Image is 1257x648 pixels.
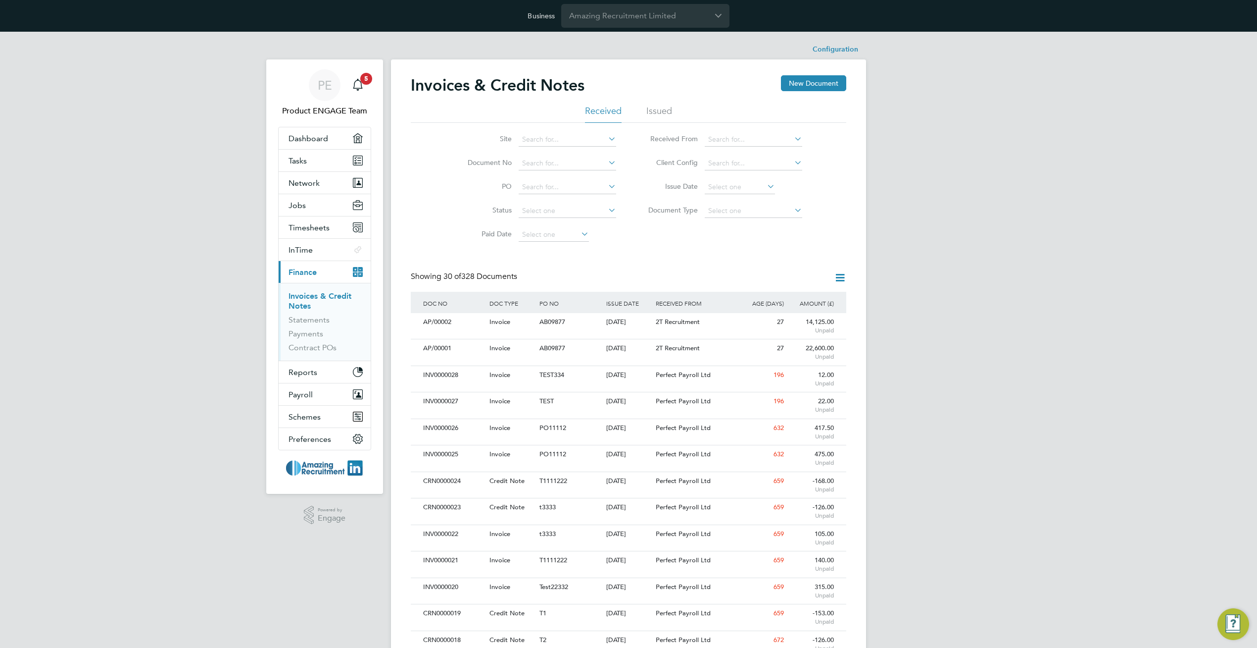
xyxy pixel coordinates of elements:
a: Contract POs [289,343,337,352]
div: 105.00 [786,525,836,551]
span: TEST [539,397,554,405]
div: INV0000021 [421,551,487,570]
input: Search for... [705,133,802,147]
div: -153.00 [786,604,836,630]
span: Preferences [289,434,331,444]
input: Search for... [705,157,802,170]
span: t3333 [539,503,556,511]
label: Status [455,206,512,215]
li: Configuration [813,40,858,59]
div: AP/00002 [421,313,487,331]
span: Invoice [489,397,510,405]
button: Jobs [279,194,371,216]
div: 475.00 [786,445,836,471]
div: [DATE] [604,313,654,331]
div: CRN0000019 [421,604,487,623]
span: 659 [774,503,784,511]
div: RECEIVED FROM [653,292,736,315]
label: Business [528,11,555,20]
span: 27 [777,344,784,352]
a: Statements [289,315,330,324]
span: Unpaid [789,618,834,626]
div: ISSUE DATE [604,292,654,315]
button: Timesheets [279,216,371,238]
span: Invoice [489,450,510,458]
div: AP/00001 [421,339,487,358]
button: New Document [781,75,846,91]
div: DOC NO [421,292,487,315]
div: [DATE] [604,366,654,384]
span: Perfect Payroll Ltd [656,530,711,538]
a: Invoices & Credit Notes [289,291,351,311]
button: Reports [279,361,371,383]
img: amazing-logo-retina.png [286,460,364,476]
div: 417.50 [786,419,836,445]
span: Unpaid [789,592,834,599]
span: Finance [289,268,317,277]
a: Tasks [279,150,371,171]
input: Select one [705,204,802,218]
span: Perfect Payroll Ltd [656,477,711,485]
div: AGE (DAYS) [736,292,786,315]
div: CRN0000023 [421,498,487,517]
nav: Main navigation [266,59,383,494]
div: -168.00 [786,472,836,498]
span: T2 [539,636,546,644]
label: Paid Date [455,229,512,238]
input: Select one [519,204,616,218]
span: Dashboard [289,134,328,143]
button: Schemes [279,406,371,428]
a: Powered byEngage [304,506,346,525]
div: [DATE] [604,578,654,596]
div: INV0000027 [421,392,487,411]
span: Perfect Payroll Ltd [656,609,711,617]
span: T1 [539,609,546,617]
div: [DATE] [604,419,654,437]
span: t3333 [539,530,556,538]
div: [DATE] [604,498,654,517]
span: Perfect Payroll Ltd [656,583,711,591]
label: PO [455,182,512,191]
div: [DATE] [604,339,654,358]
span: PO11112 [539,450,566,458]
span: 196 [774,397,784,405]
span: Unpaid [789,459,834,467]
span: Unpaid [789,326,834,334]
span: 2T Recruitment [656,318,700,326]
a: Payments [289,329,323,338]
button: Finance [279,261,371,283]
div: Finance [279,283,371,361]
button: Preferences [279,428,371,450]
div: 22,600.00 [786,339,836,365]
span: 672 [774,636,784,644]
span: Jobs [289,201,306,210]
span: AB09877 [539,344,565,352]
div: Showing [411,271,519,282]
span: Network [289,178,320,188]
span: Perfect Payroll Ltd [656,371,711,379]
span: InTime [289,245,313,255]
span: 632 [774,450,784,458]
div: [DATE] [604,392,654,411]
span: Credit Note [489,503,525,511]
span: Product ENGAGE Team [278,105,371,117]
input: Search for... [519,133,616,147]
span: Unpaid [789,432,834,440]
span: 659 [774,477,784,485]
span: Test22332 [539,583,568,591]
span: Unpaid [789,565,834,573]
span: T1111222 [539,556,567,564]
li: Received [585,105,622,123]
label: Issue Date [641,182,698,191]
div: [DATE] [604,551,654,570]
span: Invoice [489,371,510,379]
span: Credit Note [489,477,525,485]
div: [DATE] [604,525,654,543]
div: -126.00 [786,498,836,524]
label: Received From [641,134,698,143]
label: Site [455,134,512,143]
span: PO11112 [539,424,566,432]
span: PE [318,79,332,92]
span: Invoice [489,556,510,564]
label: Document No [455,158,512,167]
